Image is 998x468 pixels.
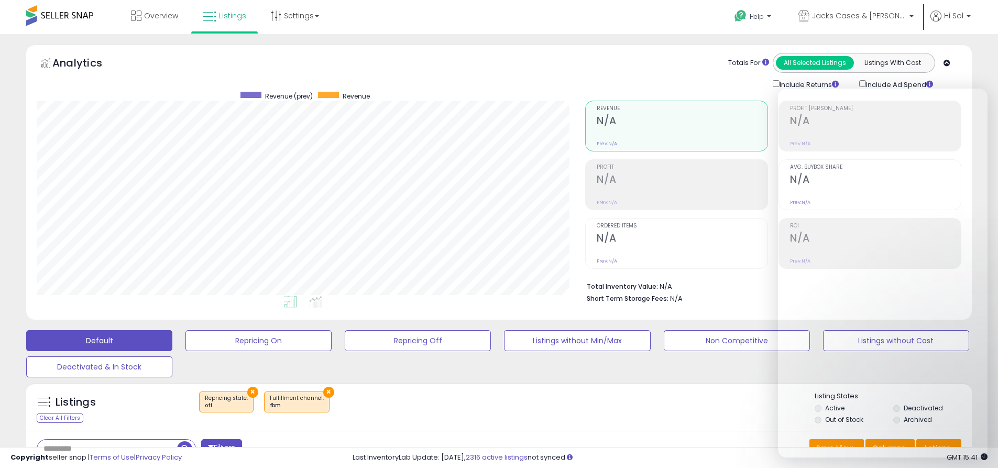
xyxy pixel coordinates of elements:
[664,330,810,351] button: Non Competitive
[247,387,258,398] button: ×
[343,92,370,101] span: Revenue
[944,10,963,21] span: Hi Sol
[323,387,334,398] button: ×
[728,58,769,68] div: Totals For
[597,165,767,170] span: Profit
[597,140,617,147] small: Prev: N/A
[597,199,617,205] small: Prev: N/A
[587,279,953,292] li: N/A
[726,2,782,34] a: Help
[776,56,854,70] button: All Selected Listings
[597,173,767,188] h2: N/A
[26,356,172,377] button: Deactivated & In Stock
[587,282,658,291] b: Total Inventory Value:
[56,395,96,410] h5: Listings
[670,293,683,303] span: N/A
[201,439,242,458] button: Filters
[597,223,767,229] span: Ordered Items
[504,330,650,351] button: Listings without Min/Max
[52,56,123,73] h5: Analytics
[10,453,182,463] div: seller snap | |
[26,330,172,351] button: Default
[185,330,332,351] button: Repricing On
[851,78,950,90] div: Include Ad Spend
[812,10,906,21] span: Jacks Cases & [PERSON_NAME]'s Closet
[930,10,971,34] a: Hi Sol
[144,10,178,21] span: Overview
[765,78,851,90] div: Include Returns
[750,12,764,21] span: Help
[853,56,931,70] button: Listings With Cost
[734,9,747,23] i: Get Help
[587,294,668,303] b: Short Term Storage Fees:
[353,453,988,463] div: Last InventoryLab Update: [DATE], not synced.
[597,232,767,246] h2: N/A
[37,413,83,423] div: Clear All Filters
[219,10,246,21] span: Listings
[345,330,491,351] button: Repricing Off
[597,258,617,264] small: Prev: N/A
[270,394,324,410] span: Fulfillment channel :
[270,402,324,409] div: fbm
[597,106,767,112] span: Revenue
[265,92,313,101] span: Revenue (prev)
[10,452,49,462] strong: Copyright
[205,394,248,410] span: Repricing state :
[597,115,767,129] h2: N/A
[466,452,528,462] a: 2316 active listings
[205,402,248,409] div: off
[778,89,988,458] iframe: Intercom live chat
